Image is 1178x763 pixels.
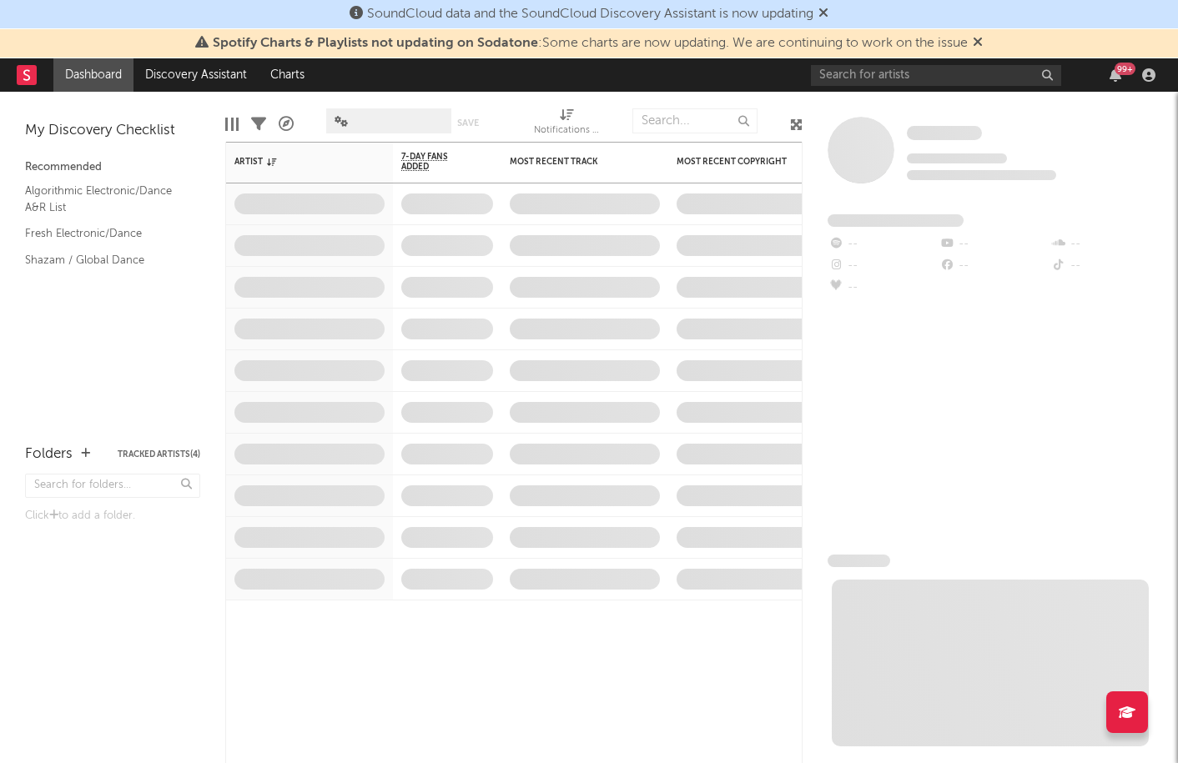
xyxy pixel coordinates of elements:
div: -- [1050,255,1161,277]
button: Save [457,118,479,128]
button: Tracked Artists(4) [118,450,200,459]
div: Folders [25,444,73,464]
a: Dashboard [53,58,133,92]
span: Dismiss [973,37,983,50]
input: Search for artists [811,65,1061,86]
div: Click to add a folder. [25,506,200,526]
div: Filters [251,100,266,148]
div: My Discovery Checklist [25,121,200,141]
div: Recommended [25,158,200,178]
div: A&R Pipeline [279,100,294,148]
span: 0 fans last week [907,170,1056,180]
span: Fans Added by Platform [828,214,964,227]
span: Tracking Since: [DATE] [907,153,1007,163]
div: Notifications (Artist) [534,121,601,141]
div: Edit Columns [225,100,239,148]
div: -- [1050,233,1161,255]
div: Most Recent Track [510,157,635,167]
input: Search... [632,108,758,133]
a: Fresh Electronic/Dance [25,224,184,243]
div: -- [939,233,1050,255]
span: News Feed [828,555,890,567]
span: Spotify Charts & Playlists not updating on Sodatone [213,37,538,50]
span: 7-Day Fans Added [401,152,468,172]
div: -- [828,255,939,277]
div: -- [939,255,1050,277]
button: 99+ [1110,68,1121,82]
a: Shazam / Global Dance [25,251,184,269]
span: : Some charts are now updating. We are continuing to work on the issue [213,37,968,50]
span: Some Artist [907,126,982,140]
div: 99 + [1115,63,1135,75]
a: Algorithmic Electronic/Dance A&R List [25,182,184,216]
input: Search for folders... [25,474,200,498]
div: Notifications (Artist) [534,100,601,148]
a: Discovery Assistant [133,58,259,92]
div: -- [828,233,939,255]
div: Artist [234,157,360,167]
div: Most Recent Copyright [677,157,802,167]
div: -- [828,277,939,299]
span: SoundCloud data and the SoundCloud Discovery Assistant is now updating [367,8,813,21]
span: Dismiss [818,8,828,21]
a: Some Artist [907,125,982,142]
a: Charts [259,58,316,92]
